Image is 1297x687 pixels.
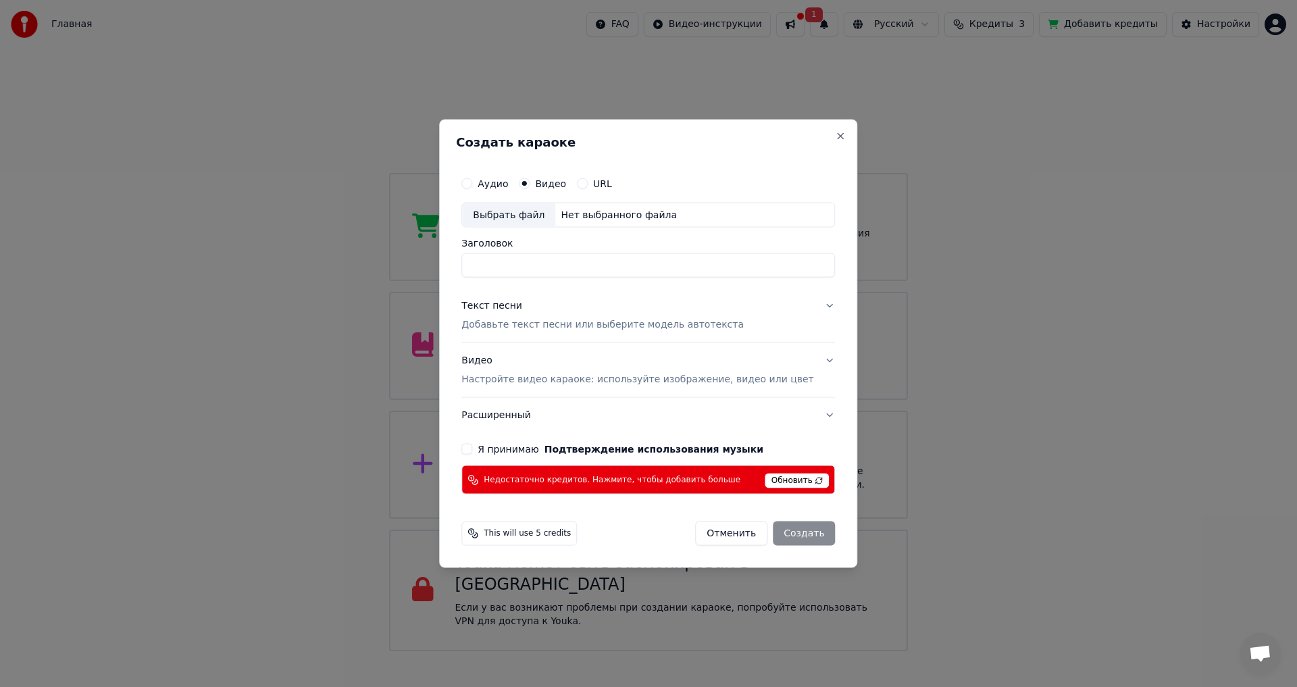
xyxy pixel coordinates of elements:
button: Я принимаю [544,444,763,454]
button: Расширенный [461,398,835,433]
label: Аудио [478,178,508,188]
label: Я принимаю [478,444,763,454]
label: Заголовок [461,238,835,248]
div: Видео [461,354,813,386]
h2: Создать караоке [456,136,840,148]
p: Настройте видео караоке: используйте изображение, видео или цвет [461,373,813,386]
p: Добавьте текст песни или выберите модель автотекста [461,318,744,332]
span: Недостаточно кредитов. Нажмите, чтобы добавить больше [484,474,740,485]
button: ВидеоНастройте видео караоке: используйте изображение, видео или цвет [461,343,835,397]
button: Отменить [695,521,767,546]
div: Выбрать файл [462,203,555,227]
span: This will use 5 credits [484,528,571,539]
label: URL [593,178,612,188]
div: Нет выбранного файла [555,208,682,222]
label: Видео [535,178,566,188]
button: Текст песниДобавьте текст песни или выберите модель автотекста [461,288,835,342]
div: Текст песни [461,299,522,313]
span: Обновить [765,474,830,488]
